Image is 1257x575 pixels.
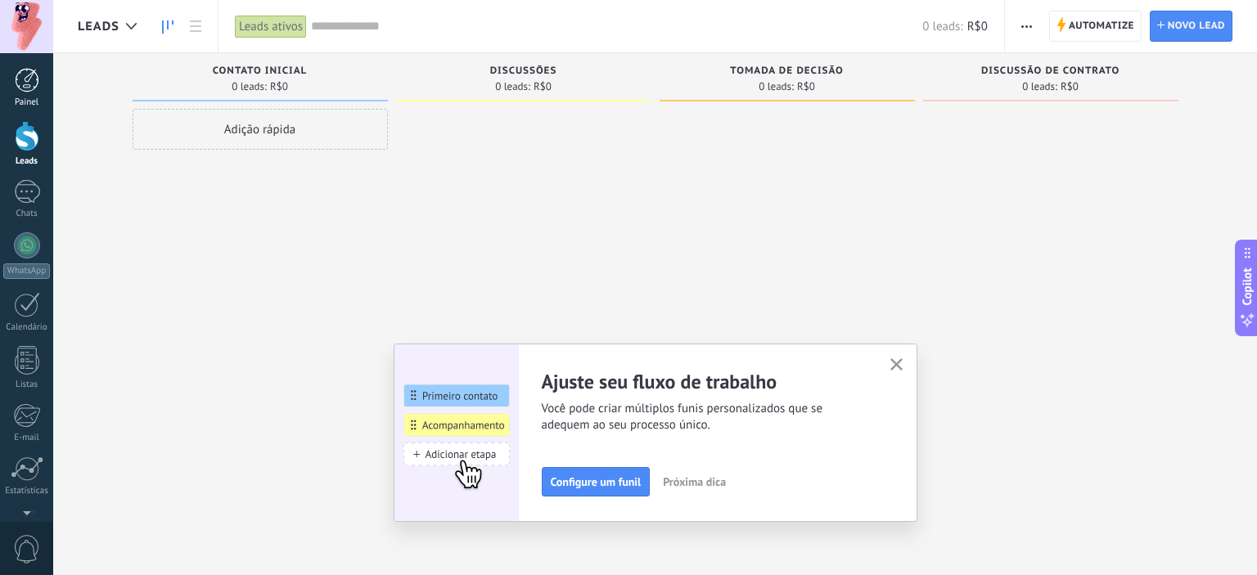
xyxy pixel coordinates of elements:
div: Listas [3,380,51,390]
button: Mais [1015,11,1038,42]
div: Leads ativos [235,15,307,38]
span: Tomada de decisão [730,65,843,77]
div: Estatísticas [3,486,51,496]
span: 0 leads: [1022,82,1057,92]
span: Leads [78,19,119,34]
a: Novo lead [1150,11,1232,42]
button: Configure um funil [542,467,651,496]
span: Novo lead [1168,11,1225,41]
span: Discussão de contrato [981,65,1120,77]
div: Discussão de contrato [931,65,1170,79]
div: Adição rápida [133,109,388,150]
div: Contato inicial [141,65,380,79]
a: Leads [154,11,182,43]
span: 0 leads: [232,82,267,92]
span: 0 leads: [495,82,530,92]
div: Discussões [404,65,643,79]
span: Contato inicial [213,65,307,77]
a: Automatize [1049,11,1142,42]
span: Você pode criar múltiplos funis personalizados que se adequem ao seu processo único. [542,401,871,433]
span: Copilot [1239,267,1255,305]
span: 0 leads: [922,19,962,34]
div: WhatsApp [3,263,50,279]
div: Painel [3,97,51,108]
div: Calendário [3,322,51,333]
span: 0 leads: [759,82,794,92]
span: R$0 [534,82,552,92]
span: Configure um funil [551,476,642,487]
button: Próxima dica [656,469,733,494]
span: R$0 [797,82,815,92]
h2: Ajuste seu fluxo de trabalho [542,369,871,394]
span: Próxima dica [663,476,726,487]
span: Discussões [490,65,557,77]
span: R$0 [270,82,288,92]
span: R$0 [1061,82,1079,92]
a: Lista [182,11,209,43]
div: Leads [3,156,51,167]
div: E-mail [3,433,51,443]
span: Automatize [1069,11,1134,41]
span: R$0 [967,19,988,34]
div: Chats [3,209,51,219]
div: Tomada de decisão [668,65,907,79]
